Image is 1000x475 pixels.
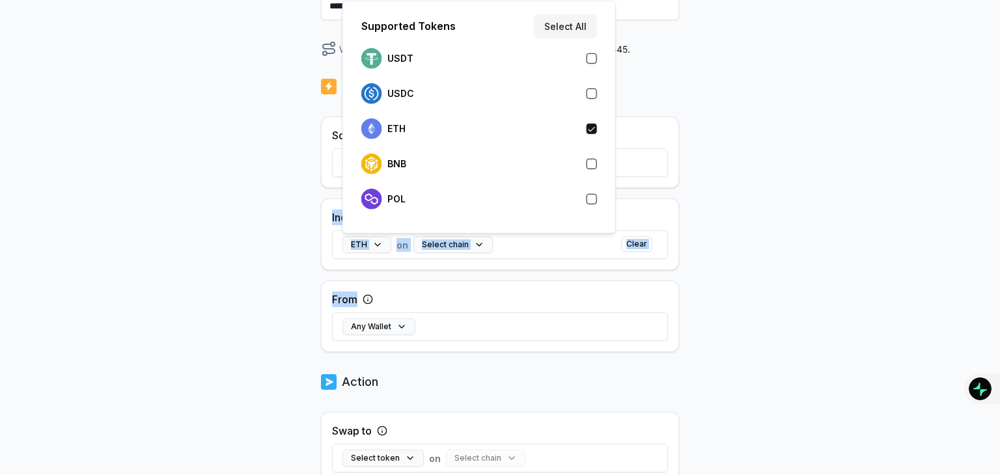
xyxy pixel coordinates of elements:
img: logo [361,154,382,174]
button: Clear [621,236,652,252]
button: Select All [534,14,597,38]
div: When my receives on send it to [321,41,679,57]
span: on [429,452,441,465]
img: logo [361,189,382,210]
label: From [332,292,357,307]
label: Source [332,128,367,143]
button: Any Wallet [342,318,415,335]
label: Incoming Funds [332,210,408,225]
img: logo [361,83,382,104]
img: logo [321,373,337,391]
img: logo [361,118,382,139]
img: logo [321,77,337,96]
img: logo [361,48,382,69]
p: Supported Tokens [361,18,456,34]
button: Select token [342,450,424,467]
span: on [396,238,408,252]
p: POL [387,194,406,204]
div: ETH [342,1,616,234]
label: Swap to [332,423,372,439]
button: ETH [342,236,391,253]
p: BNB [387,159,406,169]
p: ETH [387,124,406,134]
p: USDC [387,88,414,99]
button: Select chain [413,236,493,253]
p: USDT [387,53,413,64]
p: Action [342,373,378,391]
